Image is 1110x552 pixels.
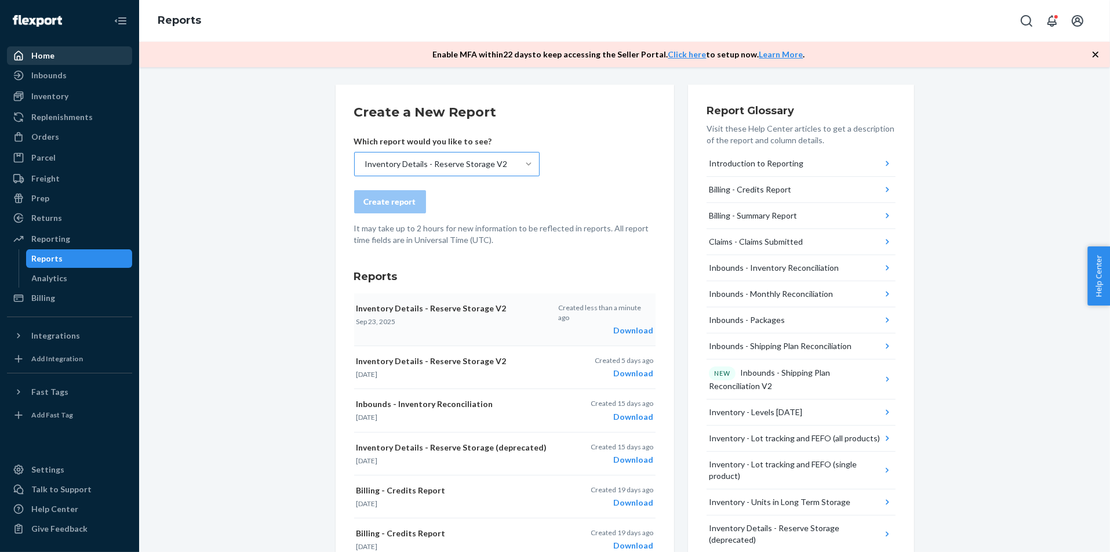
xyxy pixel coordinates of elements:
[356,413,378,422] time: [DATE]
[354,190,426,213] button: Create report
[709,184,791,195] div: Billing - Credits Report
[7,406,132,424] a: Add Fast Tag
[7,169,132,188] a: Freight
[31,292,55,304] div: Billing
[356,499,378,508] time: [DATE]
[31,152,56,164] div: Parcel
[7,383,132,401] button: Fast Tags
[591,442,653,452] p: Created 15 days ago
[591,398,653,408] p: Created 15 days ago
[7,520,132,538] button: Give Feedback
[7,87,132,106] a: Inventory
[356,355,552,367] p: Inventory Details - Reserve Storage V2
[31,193,49,204] div: Prep
[558,303,653,322] p: Created less than a minute ago
[32,273,68,284] div: Analytics
[709,288,833,300] div: Inbounds - Monthly Reconciliation
[31,90,68,102] div: Inventory
[364,196,416,208] div: Create report
[109,9,132,32] button: Close Navigation
[591,454,653,466] div: Download
[707,123,896,146] p: Visit these Help Center articles to get a description of the report and column details.
[591,528,653,538] p: Created 19 days ago
[7,460,132,479] a: Settings
[13,15,62,27] img: Flexport logo
[709,522,882,546] div: Inventory Details - Reserve Storage (deprecated)
[709,236,803,248] div: Claims - Claims Submitted
[709,262,839,274] div: Inbounds - Inventory Reconciliation
[31,330,80,342] div: Integrations
[591,485,653,495] p: Created 19 days ago
[31,386,68,398] div: Fast Tags
[707,151,896,177] button: Introduction to Reporting
[709,459,882,482] div: Inventory - Lot tracking and FEFO (single product)
[707,281,896,307] button: Inbounds - Monthly Reconciliation
[591,540,653,551] div: Download
[759,49,803,59] a: Learn More
[31,410,73,420] div: Add Fast Tag
[1066,9,1089,32] button: Open account menu
[668,49,707,59] a: Click here
[709,158,803,169] div: Introduction to Reporting
[354,433,656,475] button: Inventory Details - Reserve Storage (deprecated)[DATE]Created 15 days agoDownload
[31,50,54,61] div: Home
[354,389,656,432] button: Inbounds - Inventory Reconciliation[DATE]Created 15 days agoDownload
[7,209,132,227] a: Returns
[707,426,896,452] button: Inventory - Lot tracking and FEFO (all products)
[31,212,62,224] div: Returns
[356,370,378,379] time: [DATE]
[356,485,552,496] p: Billing - Credits Report
[356,542,378,551] time: [DATE]
[707,103,896,118] h3: Report Glossary
[7,189,132,208] a: Prep
[354,136,540,147] p: Which report would you like to see?
[591,411,653,423] div: Download
[709,406,802,418] div: Inventory - Levels [DATE]
[7,128,132,146] a: Orders
[707,203,896,229] button: Billing - Summary Report
[31,503,78,515] div: Help Center
[32,253,63,264] div: Reports
[365,158,508,170] div: Inventory Details - Reserve Storage V2
[709,210,797,221] div: Billing - Summary Report
[1087,246,1110,306] button: Help Center
[7,230,132,248] a: Reporting
[709,496,850,508] div: Inventory - Units in Long Term Storage
[7,108,132,126] a: Replenishments
[354,293,656,346] button: Inventory Details - Reserve Storage V2Sep 23, 2025Created less than a minute agoDownload
[1015,9,1038,32] button: Open Search Box
[356,528,552,539] p: Billing - Credits Report
[31,233,70,245] div: Reporting
[31,70,67,81] div: Inbounds
[7,350,132,368] a: Add Integration
[31,111,93,123] div: Replenishments
[7,500,132,518] a: Help Center
[7,480,132,499] a: Talk to Support
[433,49,805,60] p: Enable MFA within 22 days to keep accessing the Seller Portal. to setup now. .
[356,442,552,453] p: Inventory Details - Reserve Storage (deprecated)
[356,398,552,410] p: Inbounds - Inventory Reconciliation
[31,523,88,535] div: Give Feedback
[707,177,896,203] button: Billing - Credits Report
[354,223,656,246] p: It may take up to 2 hours for new information to be reflected in reports. All report time fields ...
[707,489,896,515] button: Inventory - Units in Long Term Storage
[356,317,396,326] time: Sep 23, 2025
[31,464,64,475] div: Settings
[354,103,656,122] h2: Create a New Report
[158,14,201,27] a: Reports
[7,326,132,345] button: Integrations
[31,484,92,495] div: Talk to Support
[709,366,882,392] div: Inbounds - Shipping Plan Reconciliation V2
[709,433,880,444] div: Inventory - Lot tracking and FEFO (all products)
[354,475,656,518] button: Billing - Credits Report[DATE]Created 19 days agoDownload
[31,173,60,184] div: Freight
[707,452,896,489] button: Inventory - Lot tracking and FEFO (single product)
[707,333,896,359] button: Inbounds - Shipping Plan Reconciliation
[558,325,653,336] div: Download
[356,303,552,314] p: Inventory Details - Reserve Storage V2
[1040,9,1064,32] button: Open notifications
[354,346,656,389] button: Inventory Details - Reserve Storage V2[DATE]Created 5 days agoDownload
[356,456,378,465] time: [DATE]
[707,359,896,400] button: NEWInbounds - Shipping Plan Reconciliation V2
